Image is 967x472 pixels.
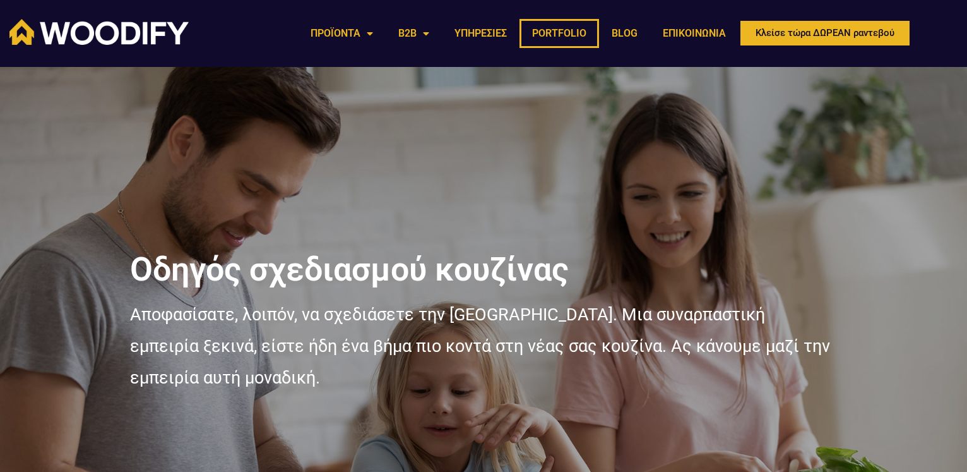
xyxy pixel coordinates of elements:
[756,28,894,38] span: Κλείσε τώρα ΔΩΡΕΑΝ ραντεβού
[519,19,599,48] a: PORTFOLIO
[739,19,911,47] a: Κλείσε τώρα ΔΩΡΕΑΝ ραντεβού
[650,19,739,48] a: ΕΠΙΚΟΙΝΩΝΙΑ
[599,19,650,48] a: BLOG
[298,19,739,48] nav: Menu
[130,299,837,394] p: Αποφασίσατε, λοιπόν, να σχεδιάσετε την [GEOGRAPHIC_DATA]. Μια συναρπαστική εμπειρία ξεκινά, είστε...
[9,19,189,45] img: Woodify
[298,19,386,48] a: ΠΡΟΪΟΝΤΑ
[442,19,519,48] a: ΥΠΗΡΕΣΙΕΣ
[130,253,837,286] h1: Οδηγός σχεδιασμού κουζίνας
[386,19,442,48] a: B2B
